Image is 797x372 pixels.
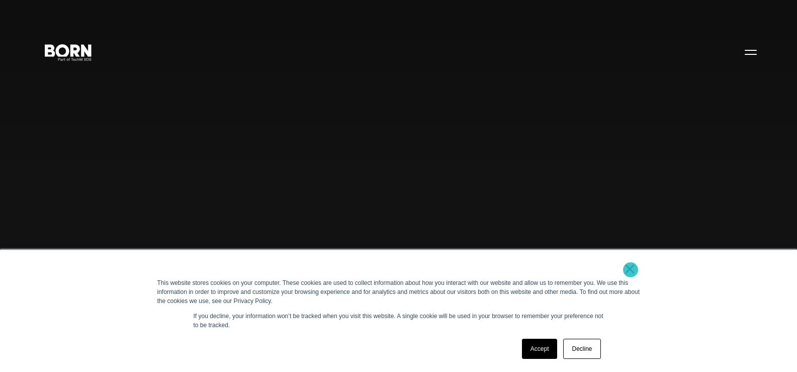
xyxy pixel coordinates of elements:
[157,278,640,306] div: This website stores cookies on your computer. These cookies are used to collect information about...
[739,41,763,62] button: Open
[563,339,600,359] a: Decline
[624,264,636,273] a: ×
[194,312,604,330] p: If you decline, your information won’t be tracked when you visit this website. A single cookie wi...
[522,339,558,359] a: Accept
